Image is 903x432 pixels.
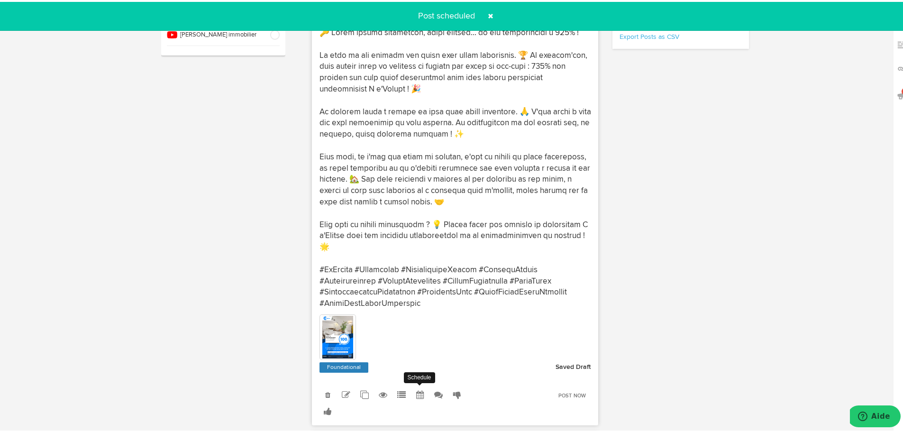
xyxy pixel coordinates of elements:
span: [PERSON_NAME] immobilier [178,29,265,38]
p: 🔑 Lorem ipsumd sitametcon, adipi elitsed... do eiu temporincidi u 925% ! La etdo ma ali enimadm v... [319,26,591,308]
span: Post scheduled [412,10,481,18]
a: Export Posts as CSV [620,32,679,38]
div: Schedule [404,370,435,381]
a: Foundational [325,361,363,370]
strong: Saved Draft [556,362,591,368]
img: pgd7Agm6Q6Gi1O8idPd4 [321,314,355,357]
iframe: Ouvre un widget dans lequel vous pouvez trouver plus d’informations [850,404,901,427]
a: Post Now [554,387,591,401]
